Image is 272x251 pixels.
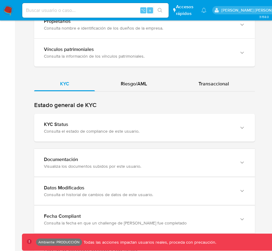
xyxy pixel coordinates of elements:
[149,7,151,13] span: s
[141,7,145,13] span: ⌥
[176,4,195,16] span: Accesos rápidos
[60,80,69,87] span: KYC
[22,6,169,14] input: Buscar usuario o caso...
[82,239,216,245] p: Todas las acciones impactan usuarios reales, proceda con precaución.
[121,80,147,87] span: Riesgo/AML
[201,8,206,13] a: Notificaciones
[154,6,166,15] button: search-icon
[199,80,229,87] span: Transaccional
[259,14,269,19] span: 3.158.0
[38,241,80,243] p: Ambiente: PRODUCCIÓN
